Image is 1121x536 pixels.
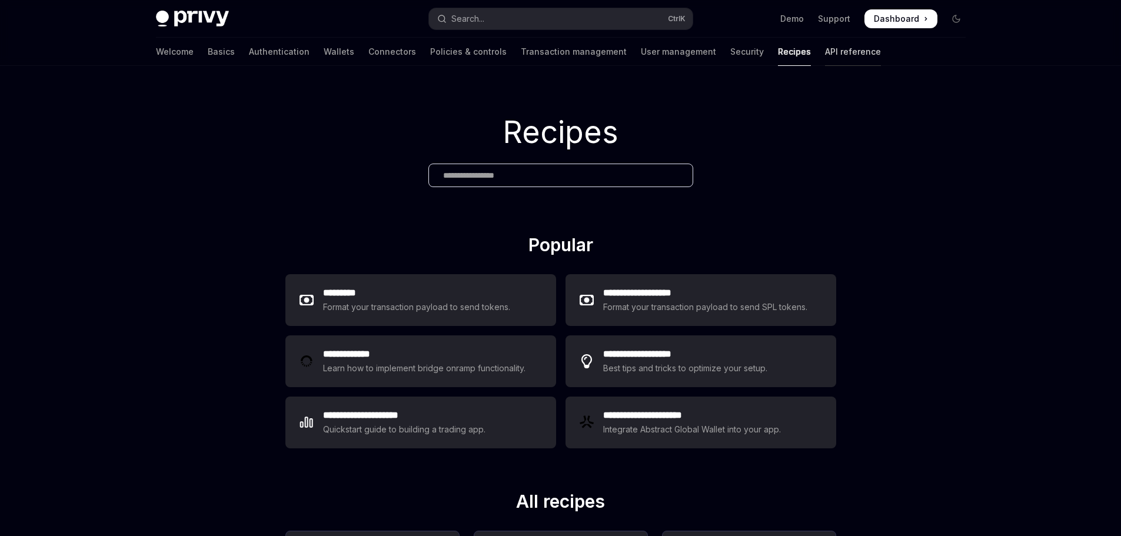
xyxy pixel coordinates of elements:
[285,491,836,517] h2: All recipes
[603,300,809,314] div: Format your transaction payload to send SPL tokens.
[730,38,764,66] a: Security
[285,335,556,387] a: **** **** ***Learn how to implement bridge onramp functionality.
[603,422,782,437] div: Integrate Abstract Global Wallet into your app.
[323,300,511,314] div: Format your transaction payload to send tokens.
[641,38,716,66] a: User management
[780,13,804,25] a: Demo
[874,13,919,25] span: Dashboard
[285,274,556,326] a: **** ****Format your transaction payload to send tokens.
[818,13,850,25] a: Support
[429,8,693,29] button: Open search
[208,38,235,66] a: Basics
[368,38,416,66] a: Connectors
[324,38,354,66] a: Wallets
[156,38,194,66] a: Welcome
[323,361,529,375] div: Learn how to implement bridge onramp functionality.
[778,38,811,66] a: Recipes
[156,11,229,27] img: dark logo
[603,361,769,375] div: Best tips and tricks to optimize your setup.
[668,14,686,24] span: Ctrl K
[451,12,484,26] div: Search...
[323,422,486,437] div: Quickstart guide to building a trading app.
[521,38,627,66] a: Transaction management
[249,38,310,66] a: Authentication
[285,234,836,260] h2: Popular
[430,38,507,66] a: Policies & controls
[947,9,966,28] button: Toggle dark mode
[825,38,881,66] a: API reference
[864,9,937,28] a: Dashboard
